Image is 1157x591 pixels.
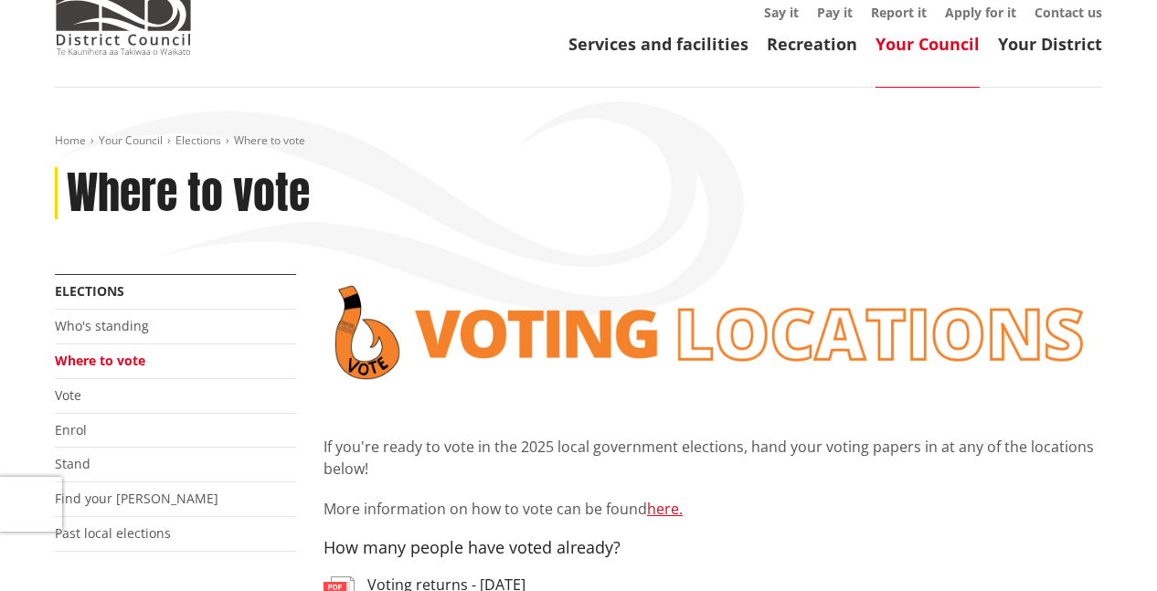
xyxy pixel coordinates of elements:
[55,282,124,300] a: Elections
[568,33,748,55] a: Services and facilities
[1073,514,1139,580] iframe: Messenger Launcher
[945,4,1016,21] a: Apply for it
[55,317,149,334] a: Who's standing
[876,33,980,55] a: Your Council
[55,352,145,369] a: Where to vote
[175,132,221,148] a: Elections
[55,132,86,148] a: Home
[1035,4,1102,21] a: Contact us
[55,524,171,542] a: Past local elections
[324,538,1102,558] h4: How many people have voted already?
[55,455,90,472] a: Stand
[998,33,1102,55] a: Your District
[764,4,799,21] a: Say it
[99,132,163,148] a: Your Council
[324,274,1102,391] img: voting locations banner
[55,490,218,507] a: Find your [PERSON_NAME]
[647,499,683,519] a: here.
[871,4,927,21] a: Report it
[67,167,310,220] h1: Where to vote
[234,132,305,148] span: Where to vote
[55,421,87,438] a: Enrol
[767,33,857,55] a: Recreation
[55,386,81,404] a: Vote
[55,133,1102,149] nav: breadcrumb
[817,4,853,21] a: Pay it
[324,436,1102,480] p: If you're ready to vote in the 2025 local government elections, hand your voting papers in at any...
[324,498,1102,520] p: More information on how to vote can be found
